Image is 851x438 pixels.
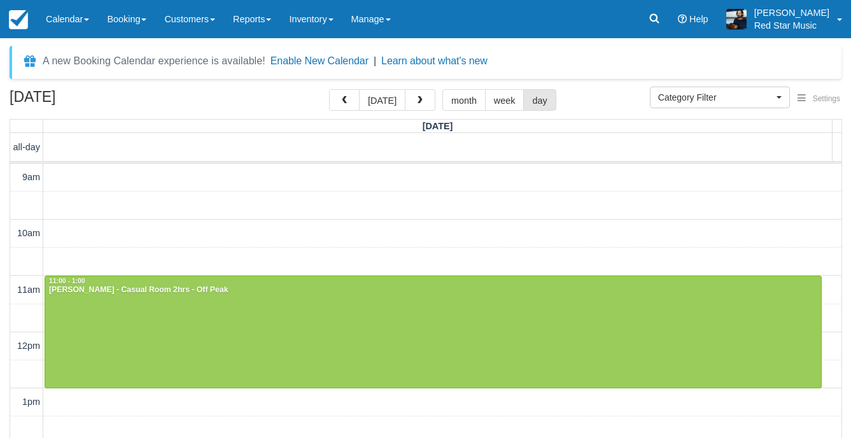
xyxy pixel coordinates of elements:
a: Learn about what's new [381,55,488,66]
span: Help [689,14,708,24]
button: Settings [790,90,848,108]
button: day [523,89,556,111]
span: 12pm [17,341,40,351]
span: [DATE] [423,121,453,131]
span: 11:00 - 1:00 [49,278,85,285]
span: 1pm [22,397,40,407]
h2: [DATE] [10,89,171,113]
p: [PERSON_NAME] [754,6,829,19]
span: 11am [17,285,40,295]
img: checkfront-main-nav-mini-logo.png [9,10,28,29]
button: week [485,89,524,111]
span: Settings [813,94,840,103]
span: all-day [13,142,40,152]
i: Help [678,15,687,24]
p: Red Star Music [754,19,829,32]
div: [PERSON_NAME] - Casual Room 2hrs - Off Peak [48,285,818,295]
span: 10am [17,228,40,238]
button: Category Filter [650,87,790,108]
span: Category Filter [658,91,773,104]
button: [DATE] [359,89,405,111]
span: | [374,55,376,66]
span: 9am [22,172,40,182]
a: 11:00 - 1:00[PERSON_NAME] - Casual Room 2hrs - Off Peak [45,276,822,388]
div: A new Booking Calendar experience is available! [43,53,265,69]
button: Enable New Calendar [271,55,369,67]
img: A1 [726,9,747,29]
button: month [442,89,486,111]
